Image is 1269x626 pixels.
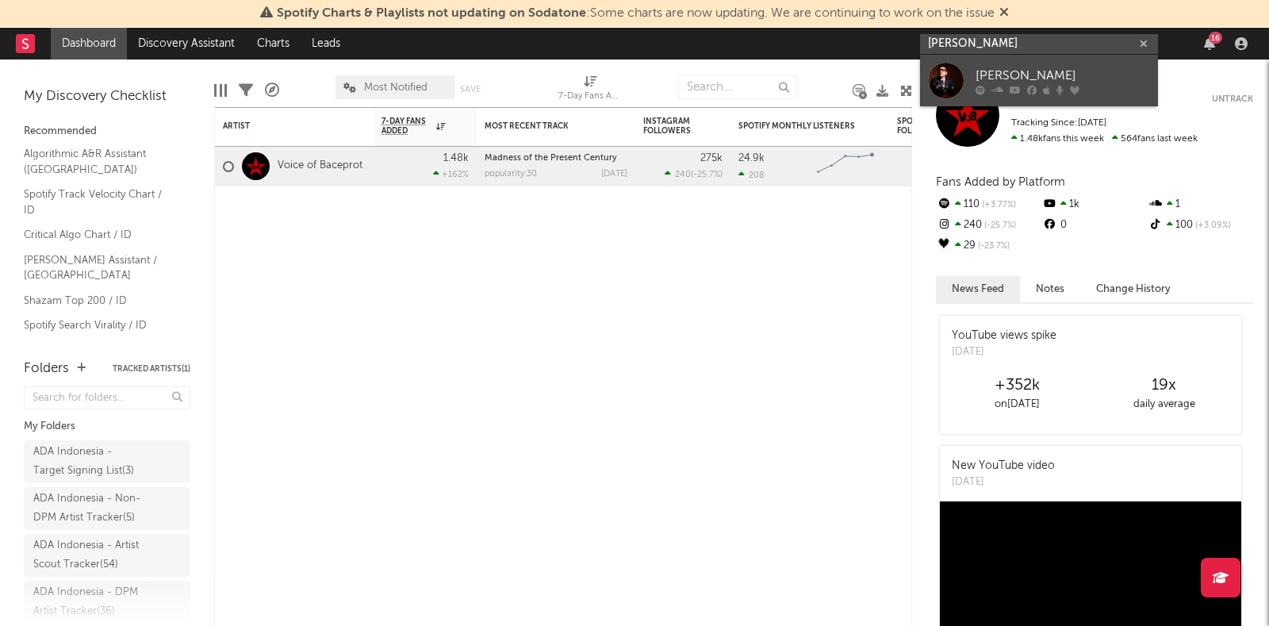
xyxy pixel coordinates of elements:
[364,83,427,93] span: Most Notified
[952,328,1056,344] div: YouTube views spike
[976,242,1010,251] span: -23.7 %
[1204,37,1215,50] button: 16
[944,395,1091,414] div: on [DATE]
[643,117,699,136] div: Instagram Followers
[246,28,301,60] a: Charts
[277,7,586,20] span: Spotify Charts & Playlists not updating on Sodatone
[810,147,881,186] svg: Chart title
[897,117,953,136] div: Spotify Followers
[980,201,1016,209] span: +3.77 %
[301,28,351,60] a: Leads
[24,581,190,624] a: ADA Indonesia - DPM Artist Tracker(36)
[982,221,1016,230] span: -25.7 %
[485,154,617,163] a: Madness of the Present Century
[1209,32,1222,44] div: 16
[24,417,190,436] div: My Folders
[485,170,537,179] div: popularity: 30
[952,474,1055,490] div: [DATE]
[24,317,174,334] a: Spotify Search Virality / ID
[485,154,627,163] div: Madness of the Present Century
[381,117,432,136] span: 7-Day Fans Added
[738,121,857,131] div: Spotify Monthly Listeners
[214,67,227,113] div: Edit Columns
[558,67,622,113] div: 7-Day Fans Added (7-Day Fans Added)
[24,487,190,530] a: ADA Indonesia - Non-DPM Artist Tracker(5)
[33,490,145,528] div: ADA Indonesia - Non-DPM Artist Tracker ( 5 )
[278,159,362,173] a: Voice of Baceprot
[24,292,174,309] a: Shazam Top 200 / ID
[1080,276,1187,302] button: Change History
[1091,376,1237,395] div: 19 x
[1011,134,1104,144] span: 1.48k fans this week
[113,365,190,373] button: Tracked Artists(1)
[999,7,1009,20] span: Dismiss
[239,67,253,113] div: Filters
[127,28,246,60] a: Discovery Assistant
[33,583,145,621] div: ADA Indonesia - DPM Artist Tracker ( 36 )
[33,536,145,574] div: ADA Indonesia - Artist Scout Tracker ( 54 )
[1148,194,1253,215] div: 1
[1148,215,1253,236] div: 100
[558,87,622,106] div: 7-Day Fans Added (7-Day Fans Added)
[1041,194,1147,215] div: 1k
[33,443,145,481] div: ADA Indonesia - Target Signing List ( 3 )
[936,276,1020,302] button: News Feed
[1011,118,1106,128] span: Tracking Since: [DATE]
[738,153,765,163] div: 24.9k
[277,7,995,20] span: : Some charts are now updating. We are continuing to work on the issue
[952,344,1056,360] div: [DATE]
[443,153,469,163] div: 1.48k
[675,171,691,179] span: 240
[738,170,765,180] div: 208
[24,534,190,577] a: ADA Indonesia - Artist Scout Tracker(54)
[24,359,69,378] div: Folders
[1011,134,1198,144] span: 564 fans last week
[24,87,190,106] div: My Discovery Checklist
[952,458,1055,474] div: New YouTube video
[24,186,174,218] a: Spotify Track Velocity Chart / ID
[665,169,723,179] div: ( )
[1212,91,1253,107] button: Untrack
[51,28,127,60] a: Dashboard
[265,67,279,113] div: A&R Pipeline
[24,440,190,483] a: ADA Indonesia - Target Signing List(3)
[433,169,469,179] div: +162 %
[1020,276,1080,302] button: Notes
[920,34,1158,54] input: Search for artists
[1193,221,1231,230] span: +3.09 %
[936,176,1065,188] span: Fans Added by Platform
[678,75,797,99] input: Search...
[460,85,481,94] button: Save
[601,170,627,179] div: [DATE]
[936,194,1041,215] div: 110
[693,171,720,179] span: -25.7 %
[24,386,190,409] input: Search for folders...
[944,376,1091,395] div: +352k
[24,145,174,178] a: Algorithmic A&R Assistant ([GEOGRAPHIC_DATA])
[920,55,1158,106] a: [PERSON_NAME]
[936,215,1041,236] div: 240
[24,226,174,244] a: Critical Algo Chart / ID
[1091,395,1237,414] div: daily average
[700,153,723,163] div: 275k
[1041,215,1147,236] div: 0
[936,236,1041,256] div: 29
[485,121,604,131] div: Most Recent Track
[24,252,174,284] a: [PERSON_NAME] Assistant / [GEOGRAPHIC_DATA]
[24,122,190,141] div: Recommended
[223,121,342,131] div: Artist
[976,66,1150,85] div: [PERSON_NAME]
